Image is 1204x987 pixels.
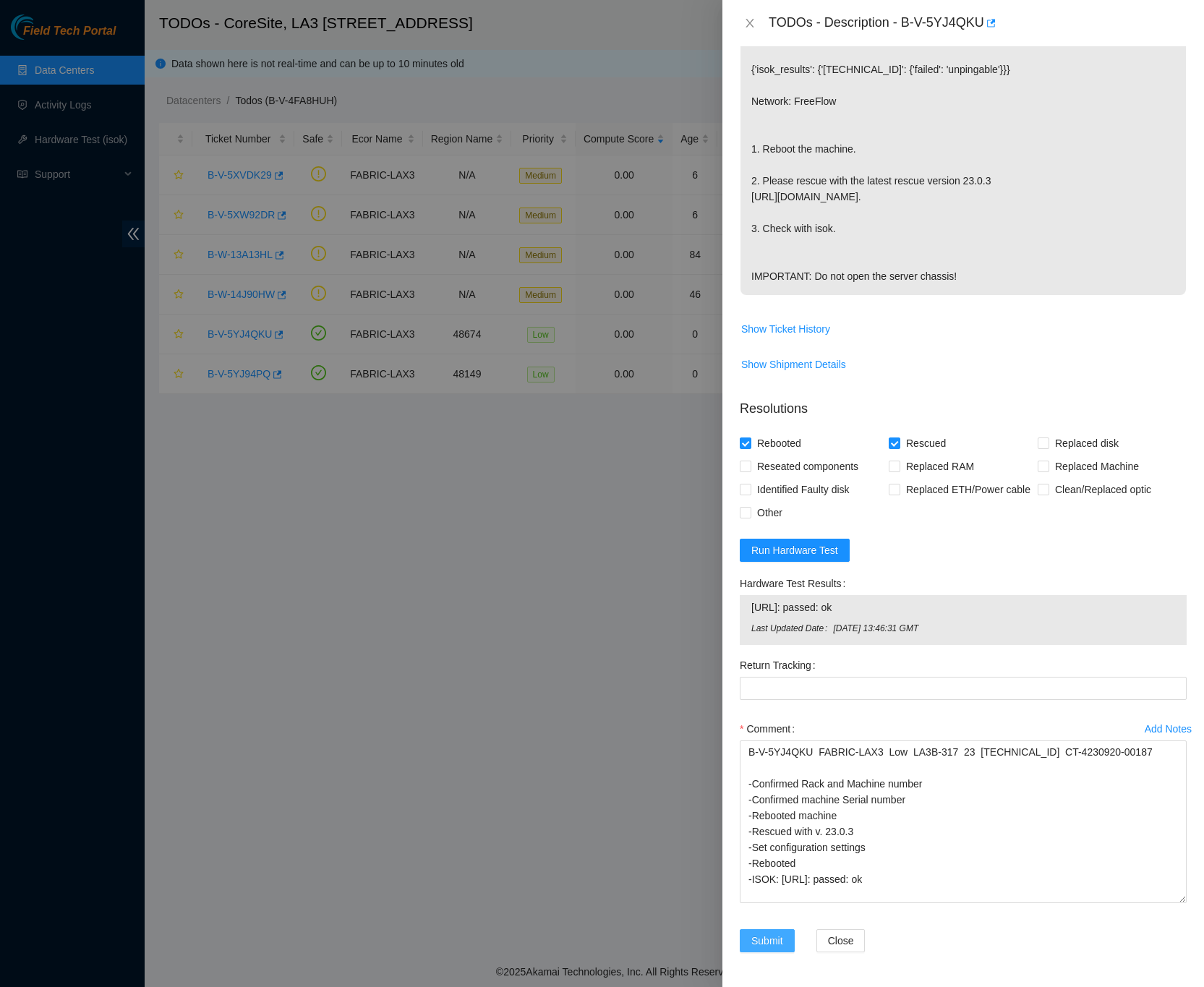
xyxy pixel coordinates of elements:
button: Close [740,17,760,30]
label: Comment [740,717,800,740]
button: Show Shipment Details [740,353,847,376]
span: Replaced ETH/Power cable [900,478,1036,501]
span: Clean/Replaced optic [1049,478,1157,501]
textarea: Comment [740,740,1187,903]
span: [URL]: passed: ok [751,599,1175,615]
span: Identified Faulty disk [751,478,855,501]
div: TODOs - Description - B-V-5YJ4QKU [769,12,1187,35]
span: Replaced Machine [1049,455,1145,478]
span: Rescued [900,432,952,455]
button: Close [816,929,866,952]
span: Other [751,501,788,524]
span: Last Updated Date [751,622,833,636]
span: Rebooted [751,432,807,455]
span: Run Hardware Test [751,542,838,558]
button: Run Hardware Test [740,539,850,562]
span: [DATE] 13:46:31 GMT [833,622,1175,636]
p: {"template":"unpingable" } {'isok_results': {'[TECHNICAL_ID]': {'failed': 'unpingable'}}} Network... [740,19,1186,295]
div: Add Notes [1145,724,1192,734]
span: Show Shipment Details [741,356,846,372]
button: Submit [740,929,795,952]
span: Show Ticket History [741,321,830,337]
button: Add Notes [1144,717,1192,740]
span: Submit [751,933,783,949]
label: Return Tracking [740,654,821,677]
label: Hardware Test Results [740,572,851,595]
button: Show Ticket History [740,317,831,341]
span: close [744,17,756,29]
span: Replaced disk [1049,432,1124,455]
p: Resolutions [740,388,1187,419]
input: Return Tracking [740,677,1187,700]
span: Reseated components [751,455,864,478]
span: Replaced RAM [900,455,980,478]
span: Close [828,933,854,949]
